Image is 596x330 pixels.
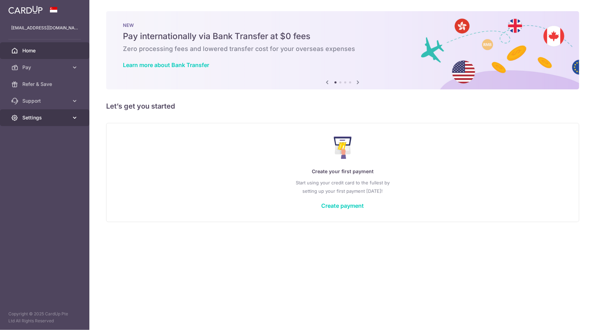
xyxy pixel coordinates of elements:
[22,81,68,88] span: Refer & Save
[123,45,562,53] h6: Zero processing fees and lowered transfer cost for your overseas expenses
[123,31,562,42] h5: Pay internationally via Bank Transfer at $0 fees
[22,64,68,71] span: Pay
[22,114,68,121] span: Settings
[106,11,579,89] img: Bank transfer banner
[8,6,43,14] img: CardUp
[120,167,565,176] p: Create your first payment
[22,47,68,54] span: Home
[11,24,78,31] p: [EMAIL_ADDRESS][DOMAIN_NAME]
[22,97,68,104] span: Support
[18,5,29,11] span: 帮助
[334,137,352,159] img: Make Payment
[123,61,209,68] a: Learn more about Bank Transfer
[123,22,562,28] p: NEW
[322,202,364,209] a: Create payment
[106,101,579,112] h5: Let’s get you started
[120,178,565,195] p: Start using your credit card to the fullest by setting up your first payment [DATE]!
